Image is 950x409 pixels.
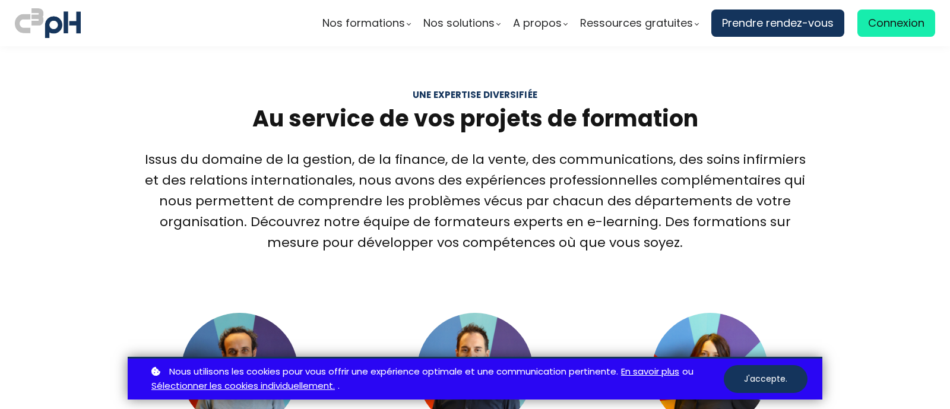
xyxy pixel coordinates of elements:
[148,364,724,394] p: ou .
[142,103,807,134] h2: Au service de vos projets de formation
[722,14,834,32] span: Prendre rendez-vous
[151,379,335,394] a: Sélectionner les cookies individuellement.
[142,88,807,102] div: Une expertise diversifiée
[513,14,562,32] span: A propos
[142,149,807,253] div: Issus du domaine de la gestion, de la finance, de la vente, des communications, des soins infirmi...
[857,9,935,37] a: Connexion
[868,14,924,32] span: Connexion
[322,14,405,32] span: Nos formations
[423,14,495,32] span: Nos solutions
[580,14,693,32] span: Ressources gratuites
[711,9,844,37] a: Prendre rendez-vous
[621,364,679,379] a: En savoir plus
[724,365,807,393] button: J'accepte.
[15,6,81,40] img: logo C3PH
[169,364,618,379] span: Nous utilisons les cookies pour vous offrir une expérience optimale et une communication pertinente.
